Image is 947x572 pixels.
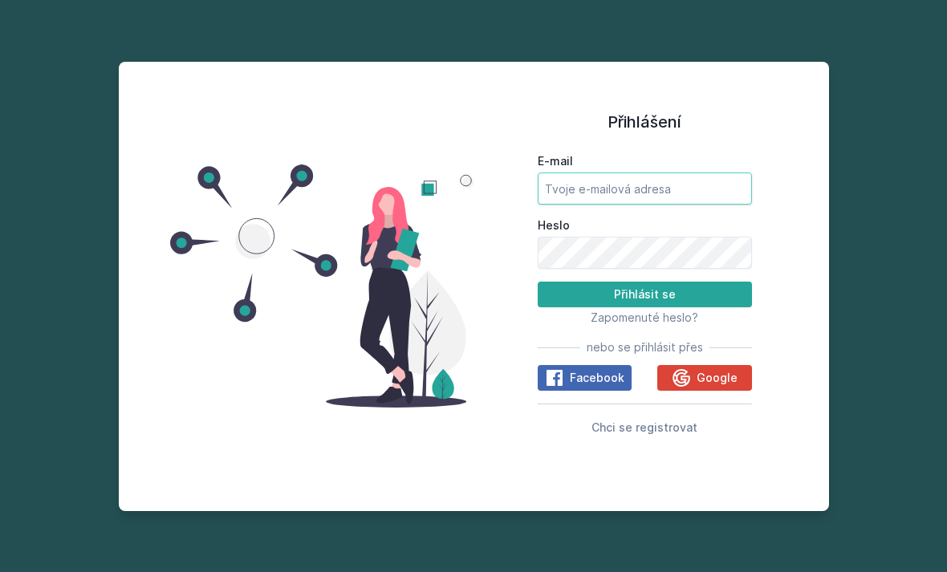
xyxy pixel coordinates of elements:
[570,370,624,386] span: Facebook
[591,417,697,436] button: Chci se registrovat
[591,310,698,324] span: Zapomenuté heslo?
[538,282,752,307] button: Přihlásit se
[697,370,738,386] span: Google
[591,420,697,434] span: Chci se registrovat
[538,110,752,134] h1: Přihlášení
[538,172,752,205] input: Tvoje e-mailová adresa
[538,365,632,391] button: Facebook
[538,153,752,169] label: E-mail
[587,339,703,355] span: nebo se přihlásit přes
[538,217,752,233] label: Heslo
[657,365,751,391] button: Google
